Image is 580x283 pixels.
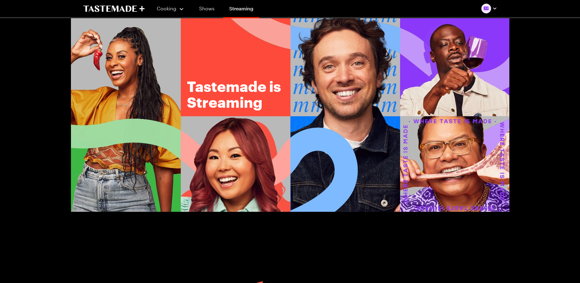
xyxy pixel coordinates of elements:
[481,4,491,13] img: Profile picture
[481,4,497,13] button: Profile picture
[83,5,145,12] a: To Tastemade Home Page
[157,5,176,11] span: Cooking
[223,1,259,18] a: Streaming
[157,1,185,16] button: Cooking
[187,78,284,110] h1: Tastemade is Streaming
